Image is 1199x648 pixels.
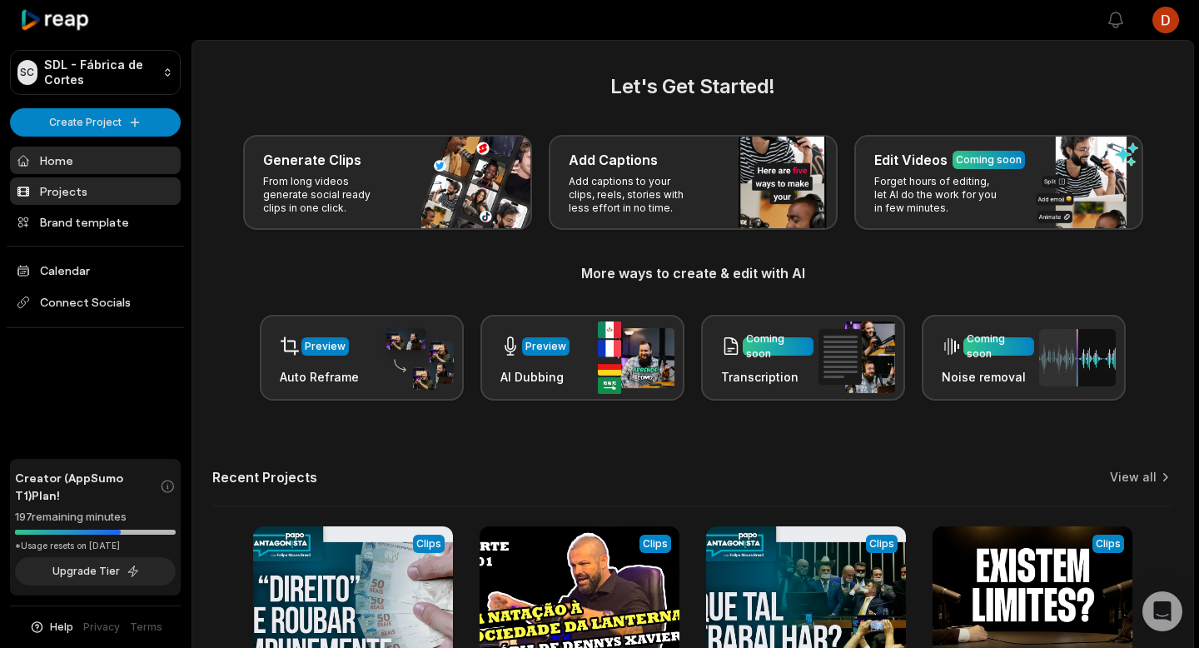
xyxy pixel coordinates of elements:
a: View all [1110,469,1157,486]
img: ai_dubbing.png [598,322,674,394]
span: Creator (AppSumo T1) Plan! [15,469,160,504]
button: Help [29,620,73,635]
button: Upgrade Tier [15,557,176,586]
div: Open Intercom Messenger [1142,591,1182,631]
div: 197 remaining minutes [15,509,176,526]
button: Create Project [10,108,181,137]
a: Projects [10,177,181,205]
div: Preview [305,339,346,354]
h3: More ways to create & edit with AI [212,263,1173,283]
div: Coming soon [746,331,810,361]
span: Help [50,620,73,635]
h2: Let's Get Started! [212,72,1173,102]
h3: Add Captions [569,150,658,170]
h3: Generate Clips [263,150,361,170]
h3: AI Dubbing [500,368,570,386]
div: SC [17,60,37,85]
p: Forget hours of editing, let AI do the work for you in few minutes. [874,175,1003,215]
h2: Recent Projects [212,469,317,486]
h3: Noise removal [942,368,1034,386]
img: transcription.png [818,322,895,393]
div: Coming soon [956,152,1022,167]
img: auto_reframe.png [377,326,454,391]
a: Brand template [10,208,181,236]
a: Terms [130,620,162,635]
img: noise_removal.png [1039,329,1116,386]
div: Preview [525,339,566,354]
a: Privacy [83,620,120,635]
p: SDL - Fábrica de Cortes [44,57,157,87]
span: Connect Socials [10,287,181,317]
div: *Usage resets on [DATE] [15,540,176,552]
h3: Auto Reframe [280,368,359,386]
a: Home [10,147,181,174]
div: Coming soon [967,331,1031,361]
a: Calendar [10,257,181,284]
p: From long videos generate social ready clips in one click. [263,175,392,215]
h3: Edit Videos [874,150,948,170]
h3: Transcription [721,368,813,386]
p: Add captions to your clips, reels, stories with less effort in no time. [569,175,698,215]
